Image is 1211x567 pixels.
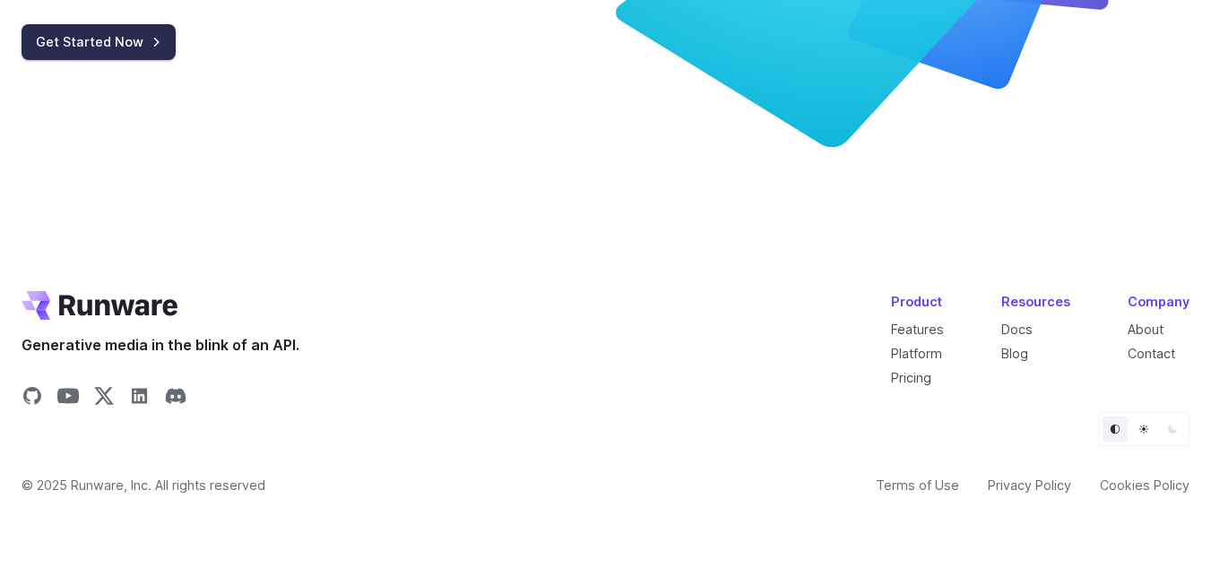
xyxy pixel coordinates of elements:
[1103,417,1128,442] button: Default
[1100,475,1189,495] a: Cookies Policy
[891,291,944,312] div: Product
[1128,322,1163,337] a: About
[1160,417,1185,442] button: Dark
[1128,291,1189,312] div: Company
[876,475,959,495] a: Terms of Use
[1131,417,1156,442] button: Light
[22,475,265,495] span: © 2025 Runware, Inc. All rights reserved
[891,346,942,361] a: Platform
[891,322,944,337] a: Features
[93,385,115,412] a: Share on X
[891,370,931,385] a: Pricing
[22,334,299,357] span: Generative media in the blink of an API.
[22,291,177,320] a: Go to /
[22,24,176,59] a: Get Started Now
[57,385,79,412] a: Share on YouTube
[129,385,151,412] a: Share on LinkedIn
[1128,346,1175,361] a: Contact
[165,385,186,412] a: Share on Discord
[1001,322,1033,337] a: Docs
[1001,291,1070,312] div: Resources
[988,475,1071,495] a: Privacy Policy
[1098,412,1189,446] ul: Theme selector
[1001,346,1028,361] a: Blog
[22,385,43,412] a: Share on GitHub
